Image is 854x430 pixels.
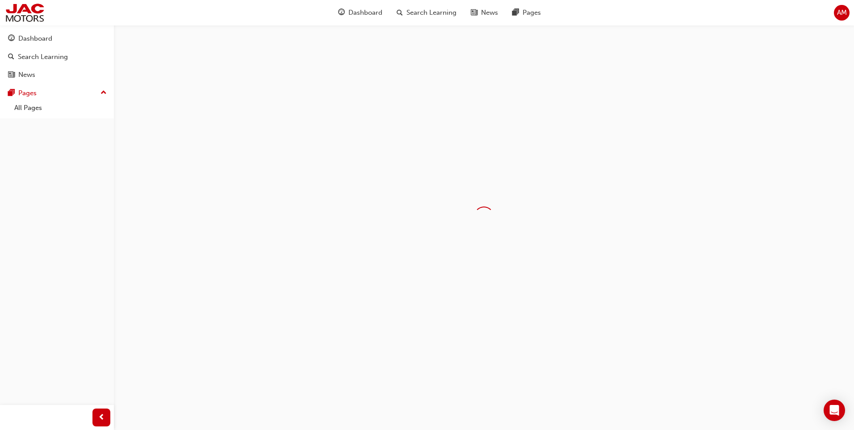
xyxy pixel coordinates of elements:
[4,49,110,65] a: Search Learning
[4,85,110,101] button: Pages
[8,89,15,97] span: pages-icon
[348,8,382,18] span: Dashboard
[11,101,110,115] a: All Pages
[837,8,847,18] span: AM
[4,29,110,85] button: DashboardSearch LearningNews
[18,34,52,44] div: Dashboard
[464,4,505,22] a: news-iconNews
[406,8,456,18] span: Search Learning
[8,71,15,79] span: news-icon
[8,35,15,43] span: guage-icon
[512,7,519,18] span: pages-icon
[471,7,477,18] span: news-icon
[4,30,110,47] a: Dashboard
[18,52,68,62] div: Search Learning
[4,67,110,83] a: News
[389,4,464,22] a: search-iconSearch Learning
[100,87,107,99] span: up-icon
[481,8,498,18] span: News
[18,88,37,98] div: Pages
[98,412,105,423] span: prev-icon
[505,4,548,22] a: pages-iconPages
[8,53,14,61] span: search-icon
[331,4,389,22] a: guage-iconDashboard
[834,5,850,21] button: AM
[397,7,403,18] span: search-icon
[338,7,345,18] span: guage-icon
[18,70,35,80] div: News
[4,3,45,23] img: jac-portal
[824,400,845,421] div: Open Intercom Messenger
[523,8,541,18] span: Pages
